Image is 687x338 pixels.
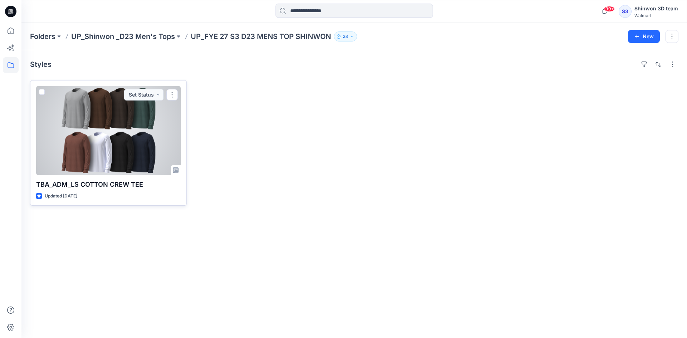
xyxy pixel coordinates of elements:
a: TBA_ADM_LS COTTON CREW TEE [36,86,181,175]
div: Walmart [634,13,678,18]
h4: Styles [30,60,52,69]
a: Folders [30,31,55,41]
p: TBA_ADM_LS COTTON CREW TEE [36,180,181,190]
button: 28 [334,31,357,41]
button: New [628,30,660,43]
a: UP_Shinwon _D23 Men's Tops [71,31,175,41]
p: Updated [DATE] [45,192,77,200]
div: Shinwon 3D team [634,4,678,13]
p: 28 [343,33,348,40]
span: 99+ [604,6,615,12]
p: UP_FYE 27 S3 D23 MENS TOP SHINWON [191,31,331,41]
div: S3 [619,5,632,18]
